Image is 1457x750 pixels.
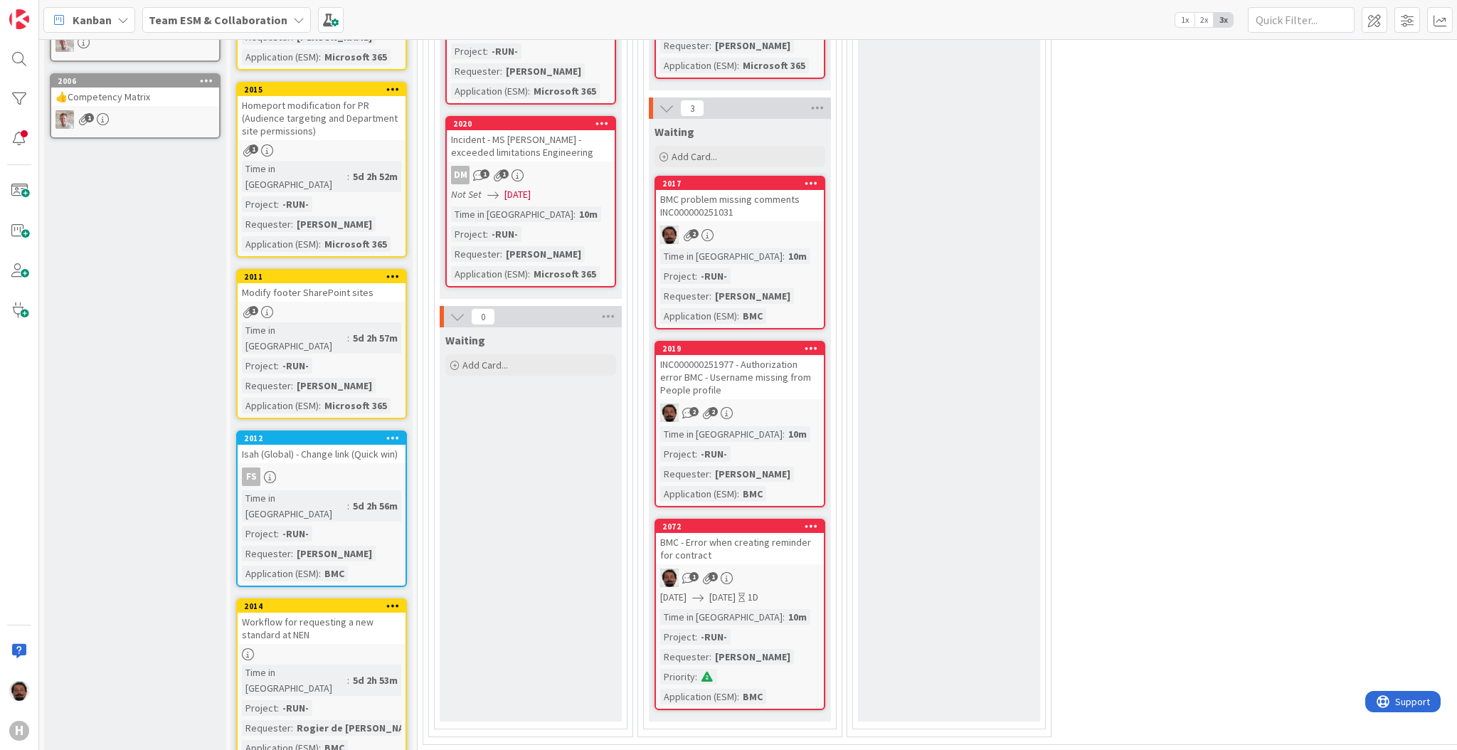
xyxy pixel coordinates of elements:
[504,187,531,202] span: [DATE]
[711,288,794,304] div: [PERSON_NAME]
[249,144,258,154] span: 1
[293,720,424,736] div: Rogier de [PERSON_NAME]
[660,669,695,685] div: Priority
[502,246,585,262] div: [PERSON_NAME]
[238,270,406,302] div: 2011Modify footer SharePoint sites
[242,161,347,192] div: Time in [GEOGRAPHIC_DATA]
[242,546,291,561] div: Requester
[462,359,508,371] span: Add Card...
[51,33,219,52] div: Rd
[697,629,731,645] div: -RUN-
[238,613,406,644] div: Workflow for requesting a new standard at NEN
[697,268,731,284] div: -RUN-
[500,63,502,79] span: :
[680,100,704,117] span: 3
[451,226,486,242] div: Project
[660,38,709,53] div: Requester
[711,649,794,665] div: [PERSON_NAME]
[319,398,321,413] span: :
[695,268,697,284] span: :
[709,38,711,53] span: :
[711,38,794,53] div: [PERSON_NAME]
[347,330,349,346] span: :
[656,226,824,244] div: AC
[695,446,697,462] span: :
[244,272,406,282] div: 2011
[277,700,279,716] span: :
[238,468,406,486] div: FS
[347,498,349,514] span: :
[656,403,824,422] div: AC
[656,533,824,564] div: BMC - Error when creating reminder for contract
[242,196,277,212] div: Project
[662,522,824,532] div: 2072
[656,177,824,190] div: 2017
[660,569,679,587] img: AC
[451,166,470,184] div: DM
[319,49,321,65] span: :
[528,266,530,282] span: :
[573,206,576,222] span: :
[499,169,509,179] span: 1
[500,246,502,262] span: :
[238,283,406,302] div: Modify footer SharePoint sites
[783,609,785,625] span: :
[58,76,219,86] div: 2006
[238,83,406,96] div: 2015
[451,188,482,201] i: Not Set
[238,445,406,463] div: Isah (Global) - Change link (Quick win)
[488,226,521,242] div: -RUN-
[242,566,319,581] div: Application (ESM)
[689,407,699,416] span: 2
[451,206,573,222] div: Time in [GEOGRAPHIC_DATA]
[242,49,319,65] div: Application (ESM)
[662,179,824,189] div: 2017
[242,216,291,232] div: Requester
[291,216,293,232] span: :
[51,88,219,106] div: 👍Competency Matrix
[244,85,406,95] div: 2015
[660,248,783,264] div: Time in [GEOGRAPHIC_DATA]
[656,177,824,221] div: 2017BMC problem missing comments INC000000251031
[242,720,291,736] div: Requester
[528,83,530,99] span: :
[293,216,376,232] div: [PERSON_NAME]
[709,288,711,304] span: :
[660,649,709,665] div: Requester
[291,720,293,736] span: :
[739,58,809,73] div: Microsoft 365
[349,672,401,688] div: 5d 2h 53m
[279,700,312,716] div: -RUN-
[660,466,709,482] div: Requester
[349,498,401,514] div: 5d 2h 56m
[242,398,319,413] div: Application (ESM)
[238,96,406,140] div: Homeport modification for PR (Audience targeting and Department site permissions)
[51,75,219,106] div: 2006👍Competency Matrix
[447,117,615,130] div: 2020
[530,83,600,99] div: Microsoft 365
[30,2,65,19] span: Support
[662,344,824,354] div: 2019
[576,206,601,222] div: 10m
[486,43,488,59] span: :
[660,288,709,304] div: Requester
[480,169,489,179] span: 1
[739,689,766,704] div: BMC
[9,721,29,741] div: H
[660,403,679,422] img: AC
[739,308,766,324] div: BMC
[238,600,406,644] div: 2014Workflow for requesting a new standard at NEN
[242,665,347,696] div: Time in [GEOGRAPHIC_DATA]
[660,629,695,645] div: Project
[244,433,406,443] div: 2012
[447,117,615,162] div: 2020Incident - MS [PERSON_NAME] - exceeded limitations Engineering
[55,110,74,129] img: Rd
[709,590,736,605] span: [DATE]
[656,569,824,587] div: AC
[488,43,521,59] div: -RUN-
[660,689,737,704] div: Application (ESM)
[471,308,495,325] span: 0
[660,426,783,442] div: Time in [GEOGRAPHIC_DATA]
[55,33,74,52] img: Rd
[785,609,810,625] div: 10m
